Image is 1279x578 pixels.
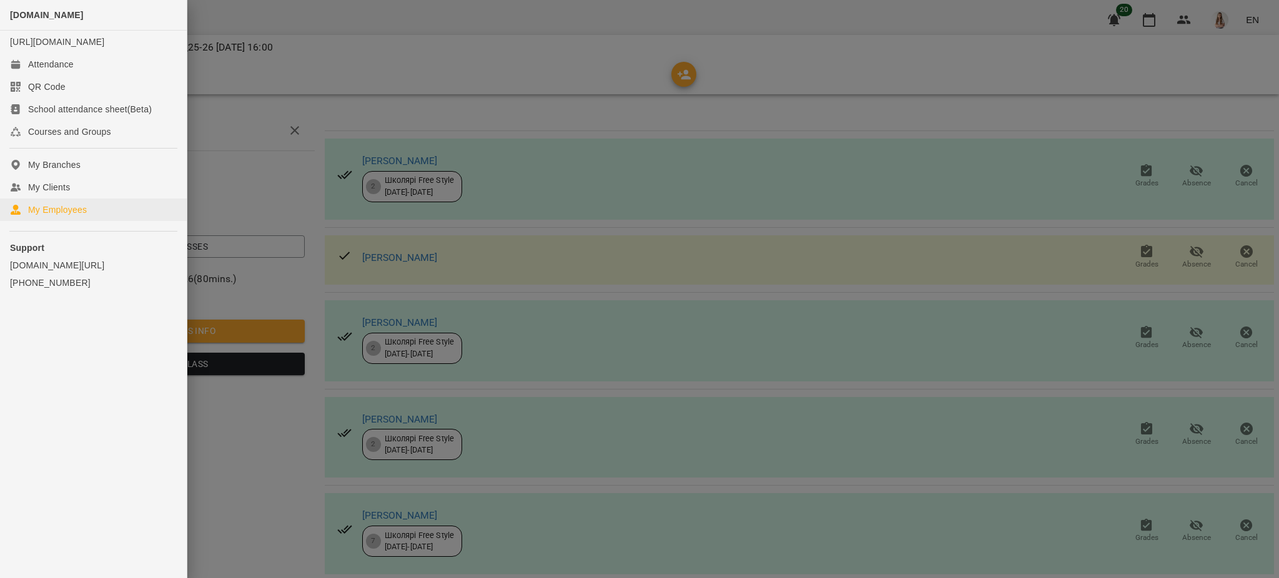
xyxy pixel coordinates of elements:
div: Attendance [28,58,74,71]
div: My Branches [28,159,81,171]
span: [DOMAIN_NAME] [10,10,84,20]
div: Courses and Groups [28,125,111,138]
a: [URL][DOMAIN_NAME] [10,37,104,47]
p: Support [10,242,177,254]
div: School attendance sheet(Beta) [28,103,152,115]
div: My Clients [28,181,70,193]
div: QR Code [28,81,66,93]
a: [DOMAIN_NAME][URL] [10,259,177,272]
div: My Employees [28,203,87,216]
a: [PHONE_NUMBER] [10,277,177,289]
